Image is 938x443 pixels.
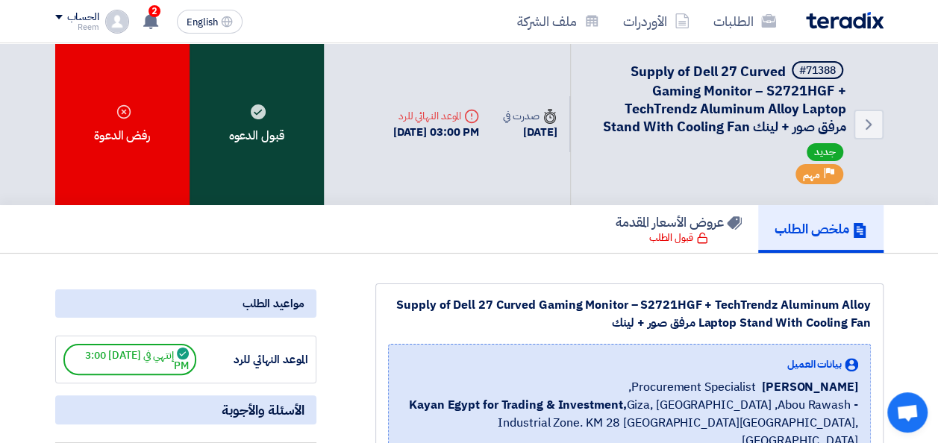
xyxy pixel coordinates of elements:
[55,23,99,31] div: Reem
[55,43,190,205] div: رفض الدعوة
[190,43,324,205] div: قبول الدعوه
[799,66,836,76] div: #71388
[63,344,196,375] span: إنتهي في [DATE] 3:00 PM
[409,396,626,414] b: Kayan Egypt for Trading & Investment,
[628,378,756,396] span: Procurement Specialist,
[388,296,871,332] div: Supply of Dell 27 Curved Gaming Monitor – S2721HGF + TechTrendz Aluminum Alloy Laptop Stand With ...
[611,4,701,39] a: الأوردرات
[67,11,99,24] div: الحساب
[589,61,846,136] h5: Supply of Dell 27 Curved Gaming Monitor – S2721HGF + TechTrendz Aluminum Alloy Laptop Stand With ...
[616,213,742,230] h5: عروض الأسعار المقدمة
[393,108,480,124] div: الموعد النهائي للرد
[503,108,557,124] div: صدرت في
[807,143,843,161] span: جديد
[196,351,308,368] div: الموعد النهائي للرد
[105,10,129,34] img: profile_test.png
[222,401,304,418] span: الأسئلة والأجوبة
[887,392,928,433] div: Open chat
[787,356,842,372] span: بيانات العميل
[762,378,858,396] span: [PERSON_NAME]
[187,17,218,28] span: English
[599,205,758,253] a: عروض الأسعار المقدمة قبول الطلب
[393,124,480,141] div: [DATE] 03:00 PM
[177,10,243,34] button: English
[803,168,820,182] span: مهم
[758,205,884,253] a: ملخص الطلب
[649,230,708,245] div: قبول الطلب
[806,12,884,29] img: Teradix logo
[55,289,316,318] div: مواعيد الطلب
[505,4,611,39] a: ملف الشركة
[603,61,846,136] span: Supply of Dell 27 Curved Gaming Monitor – S2721HGF + TechTrendz Aluminum Alloy Laptop Stand With ...
[503,124,557,141] div: [DATE]
[148,5,160,17] span: 2
[775,220,867,237] h5: ملخص الطلب
[701,4,788,39] a: الطلبات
